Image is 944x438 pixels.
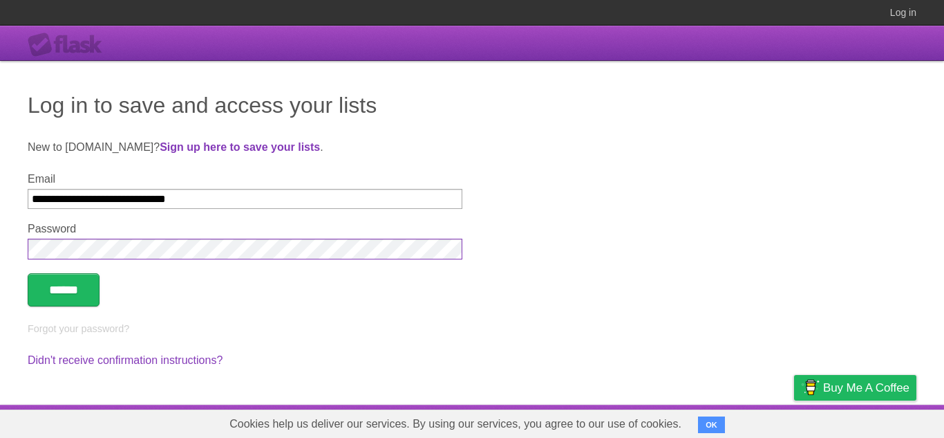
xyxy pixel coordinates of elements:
[776,408,812,435] a: Privacy
[28,139,916,156] p: New to [DOMAIN_NAME]? .
[698,417,725,433] button: OK
[28,173,462,185] label: Email
[794,375,916,401] a: Buy me a coffee
[656,408,712,435] a: Developers
[28,223,462,235] label: Password
[823,376,909,400] span: Buy me a coffee
[829,408,916,435] a: Suggest a feature
[216,410,695,438] span: Cookies help us deliver our services. By using our services, you agree to our use of cookies.
[28,354,223,366] a: Didn't receive confirmation instructions?
[729,408,759,435] a: Terms
[28,89,916,122] h1: Log in to save and access your lists
[28,33,111,57] div: Flask
[801,376,820,399] img: Buy me a coffee
[610,408,639,435] a: About
[28,323,129,334] a: Forgot your password?
[160,141,320,153] a: Sign up here to save your lists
